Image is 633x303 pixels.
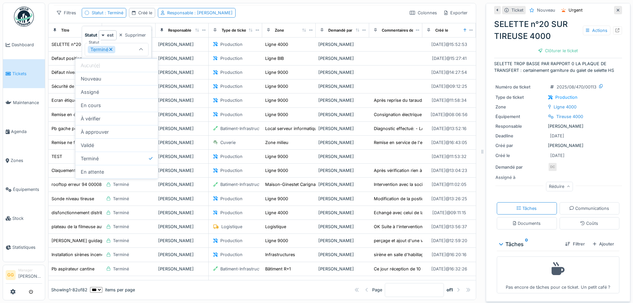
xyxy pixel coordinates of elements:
[13,186,42,193] span: Équipements
[52,167,132,174] div: Claquements sur tapis sortie encolleuse
[431,139,467,146] div: [DATE] @ 16:43:05
[52,125,109,132] div: Pb gache porte salle serveur
[583,26,610,35] div: Actions
[220,181,267,188] div: Batiment-Infrastructure
[563,239,587,248] div: Filtrer
[158,69,206,76] div: [PERSON_NAME]
[495,94,545,100] div: Type de ticket
[52,55,125,62] div: Defaut position vérin outre découpe
[265,153,288,160] div: Ligne 9000
[220,153,243,160] div: Production
[158,139,206,146] div: [PERSON_NAME]
[158,83,206,89] div: [PERSON_NAME]
[90,287,135,293] div: items per page
[374,196,473,202] div: Modification de la postion du niveau bas tireus...
[432,251,467,258] div: [DATE] @ 16:20:16
[265,55,284,62] div: Ligne BIB
[536,46,581,55] div: Clôturer le ticket
[52,83,86,89] div: Sécurité de porte
[92,10,123,16] div: Statut
[158,280,206,286] div: [PERSON_NAME]
[265,266,291,272] div: Bâtiment R+1
[431,83,467,89] div: [DATE] @ 09:12:25
[495,174,545,181] div: Assigné à
[88,46,115,53] div: Terminé
[75,112,158,125] div: À vérifier
[168,28,191,33] div: Responsable
[221,224,242,230] div: Logistique
[220,69,243,76] div: Production
[537,7,555,13] div: Nouveau
[87,40,101,45] label: Statut
[318,97,367,103] div: [PERSON_NAME]
[495,152,545,159] div: Créé le
[220,196,243,202] div: Production
[93,56,149,65] div: Ajouter une condition
[158,125,206,132] div: [PERSON_NAME]
[113,181,129,188] div: Terminé
[167,10,233,16] div: Responsable
[113,224,129,230] div: Terminé
[75,165,158,178] div: En attente
[318,210,367,216] div: [PERSON_NAME]
[374,237,467,244] div: perçage et ajout d'une vis tête fraisée à fleure
[52,210,143,216] div: disfonctionnement distributeur colle inférieur
[220,111,243,118] div: Production
[113,266,129,272] div: Terminé
[265,280,305,286] div: Bureau dégustation
[52,237,151,244] div: [PERSON_NAME] guidage chaines de convoyeur
[318,181,367,188] div: [PERSON_NAME]
[18,268,42,273] div: Manager
[158,266,206,272] div: [PERSON_NAME]
[318,266,367,272] div: [PERSON_NAME]
[52,266,94,272] div: Pb aspirateur cantine
[158,181,206,188] div: [PERSON_NAME]
[554,104,577,110] div: Ligne 4000
[220,55,243,62] div: Production
[107,32,114,38] strong: est
[158,97,206,103] div: [PERSON_NAME]
[495,164,545,170] div: Demandé par
[52,224,122,230] div: plateau de la filmeuse automatique
[220,125,267,132] div: Batiment-Infrastructure
[265,210,288,216] div: Ligne 4000
[52,196,94,202] div: Sonde niveau tireuse
[328,28,352,33] div: Demandé par
[431,266,467,272] div: [DATE] @ 16:32:26
[546,182,573,192] div: Réduire
[61,28,69,33] div: Titre
[431,41,467,48] div: [DATE] @ 15:52:53
[374,139,475,146] div: Remise en service de l'ed ce jour: Remplacemen...
[318,251,367,258] div: [PERSON_NAME]
[52,153,62,160] div: TEST
[501,259,615,290] div: Pas encore de tâches pour ce ticket. Un petit café ?
[318,196,367,202] div: [PERSON_NAME]
[103,10,123,15] span: : Terminé
[52,251,149,258] div: Installation sirènes incendie en zone production
[265,83,288,89] div: Ligne 9000
[432,153,467,160] div: [DATE] @ 11:53:32
[495,123,545,129] div: Responsable
[318,125,367,132] div: [PERSON_NAME]
[495,142,545,149] div: Créé par
[431,196,467,202] div: [DATE] @ 13:26:25
[265,196,288,202] div: Ligne 9000
[220,210,243,216] div: Production
[557,84,596,90] div: 2025/08/470/00113
[318,139,367,146] div: [PERSON_NAME]
[494,18,622,42] div: SELETTE n°20 SUR TIREUSE 4000
[517,205,537,212] div: Tâches
[432,210,466,216] div: [DATE] @ 09:11:15
[318,111,367,118] div: [PERSON_NAME]
[52,139,112,146] div: Remise ne fonctionnement ED
[374,210,476,216] div: Echangé avec celui de la 5000. Pièce trouvée en...
[12,215,42,222] span: Stock
[265,237,288,244] div: Ligne 9000
[435,28,448,33] div: Créé le
[52,111,124,118] div: Remise en état armoire tapis vibrant
[432,55,467,62] div: [DATE] @ 15:27:41
[265,69,288,76] div: Ligne 9000
[431,69,467,76] div: [DATE] @ 14:27:54
[12,42,42,48] span: Dashboard
[382,28,449,33] div: Commentaires de clôture des tâches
